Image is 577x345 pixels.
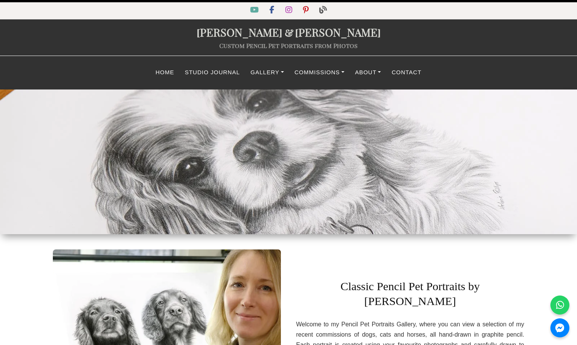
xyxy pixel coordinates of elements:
a: Instagram [281,7,298,14]
a: Pinterest [298,7,315,14]
a: Studio Journal [179,65,245,80]
a: WhatsApp [550,295,569,315]
a: About [350,65,387,80]
a: Facebook [265,7,281,14]
a: Commissions [289,65,350,80]
a: Messenger [550,318,569,337]
a: Custom Pencil Pet Portraits from Photos [219,42,358,50]
h1: Classic Pencil Pet Portraits by [PERSON_NAME] [296,268,524,313]
a: Contact [386,65,426,80]
a: Home [150,65,179,80]
a: [PERSON_NAME]&[PERSON_NAME] [197,25,381,39]
span: & [282,25,295,39]
a: YouTube [246,7,265,14]
a: Gallery [245,65,289,80]
a: Blog [315,7,331,14]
